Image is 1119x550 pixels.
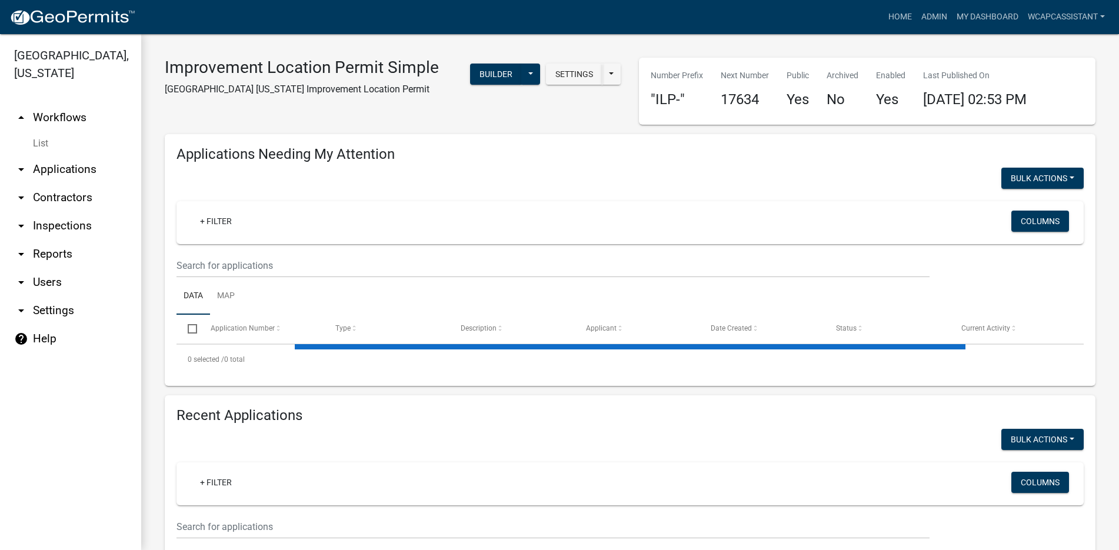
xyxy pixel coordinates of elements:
[721,91,769,108] h4: 17634
[787,91,809,108] h4: Yes
[825,315,950,343] datatable-header-cell: Status
[449,315,575,343] datatable-header-cell: Description
[176,407,1084,424] h4: Recent Applications
[546,64,602,85] button: Settings
[721,69,769,82] p: Next Number
[884,6,917,28] a: Home
[191,472,241,493] a: + Filter
[335,324,351,332] span: Type
[827,91,858,108] h4: No
[651,69,703,82] p: Number Prefix
[176,345,1084,374] div: 0 total
[199,315,324,343] datatable-header-cell: Application Number
[700,315,825,343] datatable-header-cell: Date Created
[14,111,28,125] i: arrow_drop_up
[711,324,752,332] span: Date Created
[1011,472,1069,493] button: Columns
[952,6,1023,28] a: My Dashboard
[1023,6,1110,28] a: wcapcassistant
[176,254,930,278] input: Search for applications
[14,191,28,205] i: arrow_drop_down
[14,162,28,176] i: arrow_drop_down
[165,82,439,96] p: [GEOGRAPHIC_DATA] [US_STATE] Improvement Location Permit
[923,69,1027,82] p: Last Published On
[1001,429,1084,450] button: Bulk Actions
[917,6,952,28] a: Admin
[923,91,1027,108] span: [DATE] 02:53 PM
[324,315,449,343] datatable-header-cell: Type
[165,58,439,78] h3: Improvement Location Permit Simple
[14,332,28,346] i: help
[191,211,241,232] a: + Filter
[176,146,1084,163] h4: Applications Needing My Attention
[827,69,858,82] p: Archived
[14,275,28,289] i: arrow_drop_down
[1001,168,1084,189] button: Bulk Actions
[787,69,809,82] p: Public
[1011,211,1069,232] button: Columns
[950,315,1075,343] datatable-header-cell: Current Activity
[210,278,242,315] a: Map
[586,324,617,332] span: Applicant
[188,355,224,364] span: 0 selected /
[876,91,905,108] h4: Yes
[876,69,905,82] p: Enabled
[176,278,210,315] a: Data
[574,315,700,343] datatable-header-cell: Applicant
[961,324,1010,332] span: Current Activity
[461,324,497,332] span: Description
[836,324,857,332] span: Status
[211,324,275,332] span: Application Number
[176,515,930,539] input: Search for applications
[14,247,28,261] i: arrow_drop_down
[176,315,199,343] datatable-header-cell: Select
[14,304,28,318] i: arrow_drop_down
[651,91,703,108] h4: "ILP-"
[14,219,28,233] i: arrow_drop_down
[470,64,522,85] button: Builder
